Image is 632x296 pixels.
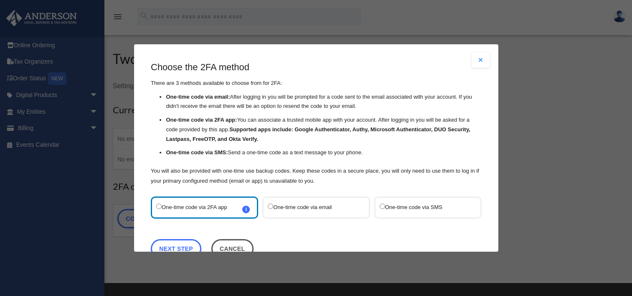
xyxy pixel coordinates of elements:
input: One-time code via SMS [379,204,385,209]
div: There are 3 methods available to choose from for 2FA: [151,61,482,186]
strong: Supported apps include: Google Authenticator, Authy, Microsoft Authenticator, DUO Security, Lastp... [166,126,470,142]
li: You can associate a trusted mobile app with your account. After logging in you will be asked for ... [166,115,482,144]
button: Close this dialog window [211,239,253,258]
label: One-time code via 2FA app [156,202,244,213]
button: Close modal [472,53,490,68]
strong: One-time code via SMS: [166,150,228,156]
li: After logging in you will be prompted for a code sent to the email associated with your account. ... [166,92,482,112]
h3: Choose the 2FA method [151,61,482,74]
strong: One-time code via 2FA app: [166,117,237,123]
strong: One-time code via email: [166,94,230,100]
span: i [242,206,250,213]
input: One-time code via 2FA appi [156,204,162,209]
input: One-time code via email [268,204,273,209]
p: You will also be provided with one-time use backup codes. Keep these codes in a secure place, you... [151,166,482,186]
li: Send a one-time code as a text message to your phone. [166,148,482,158]
label: One-time code via email [268,202,356,213]
a: Next Step [151,239,201,258]
label: One-time code via SMS [379,202,467,213]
